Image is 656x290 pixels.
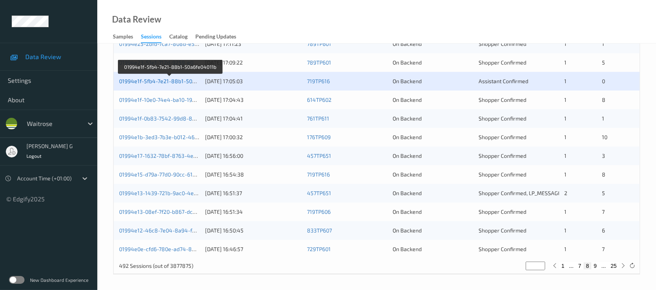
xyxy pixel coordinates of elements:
span: Shopper Confirmed [479,246,526,252]
div: On Backend [393,40,473,48]
span: 2 [565,190,568,196]
div: On Backend [393,133,473,141]
span: Shopper Confirmed [479,134,526,140]
span: 5 [602,190,605,196]
span: 1 [565,171,567,178]
span: 1 [565,115,567,122]
a: 01994e1f-5fb4-7e21-88b1-50a6fe04011b [119,78,221,84]
span: 1 [602,115,604,122]
a: Pending Updates [195,31,244,42]
button: ... [599,262,609,269]
span: Shopper Confirmed [479,96,526,103]
div: [DATE] 16:46:57 [205,245,302,253]
div: [DATE] 16:56:00 [205,152,302,160]
div: On Backend [393,189,473,197]
button: 8 [584,262,591,269]
span: 1 [565,246,567,252]
span: Shopper Confirmed [479,171,526,178]
a: Samples [113,31,141,42]
a: 614TP602 [307,96,332,103]
a: 01994e1f-0b83-7542-99d8-83ad6acd438c [119,115,226,122]
span: Shopper Confirmed [479,59,526,66]
div: [DATE] 16:54:38 [205,171,302,178]
span: Shopper Confirmed [479,152,526,159]
span: 8 [602,171,605,178]
div: Samples [113,33,133,42]
span: 1 [565,40,567,47]
a: 719TP606 [307,208,331,215]
div: [DATE] 17:11:23 [205,40,302,48]
span: 6 [602,227,605,234]
a: 457TP651 [307,190,331,196]
a: 457TP651 [307,152,331,159]
span: Shopper Confirmed, LP_MESSAGE_IGNORED_BUSY [479,190,602,196]
div: Catalog [169,33,188,42]
span: 0 [602,78,605,84]
a: 789TP601 [307,59,331,66]
div: [DATE] 16:51:34 [205,208,302,216]
button: 7 [576,262,584,269]
a: 01994e1b-3ed3-7b3e-b012-469b8caf7ae4 [119,134,225,140]
span: 1 [602,40,604,47]
a: 719TP616 [307,78,330,84]
a: 729TP601 [307,246,331,252]
span: 8 [602,96,605,103]
span: 7 [602,246,605,252]
a: 01994e12-46c8-7e04-8a94-fbaf226a0ed0 [119,227,225,234]
div: On Backend [393,227,473,234]
div: Pending Updates [195,33,236,42]
a: Sessions [141,31,169,43]
span: 1 [565,59,567,66]
span: 1 [565,96,567,103]
span: 1 [565,208,567,215]
span: 3 [602,152,605,159]
button: 1 [559,262,567,269]
span: 7 [602,208,605,215]
a: 01994e17-1632-78bf-8763-4e005f98e536 [119,152,224,159]
a: 761TP611 [307,115,329,122]
span: 1 [565,78,567,84]
span: 1 [565,152,567,159]
span: Shopper Confirmed [479,227,526,234]
span: 1 [565,134,567,140]
a: Catalog [169,31,195,42]
span: 10 [602,134,607,140]
div: [DATE] 16:50:45 [205,227,302,234]
div: On Backend [393,77,473,85]
div: Data Review [112,16,161,23]
div: On Backend [393,152,473,160]
span: Shopper Confirmed [479,208,526,215]
a: 833TP607 [307,227,332,234]
a: 01994e13-1439-721b-9ac0-4ea0d776d80f [119,190,223,196]
div: [DATE] 17:00:32 [205,133,302,141]
a: 176TP609 [307,134,331,140]
span: Assistant Confirmed [479,78,528,84]
span: 5 [602,59,605,66]
a: 01994e15-d79a-77d0-90cc-61aa59262c2a [119,171,223,178]
a: 01994e13-08ef-7f20-b867-dc61213870ae [119,208,222,215]
div: On Backend [393,59,473,66]
button: ... [567,262,576,269]
a: 01994e23-51e1-712d-9259-e0b497d6d3e5 [119,59,225,66]
div: On Backend [393,171,473,178]
button: 25 [608,262,619,269]
div: Sessions [141,33,161,43]
div: [DATE] 17:04:43 [205,96,302,104]
div: [DATE] 17:05:03 [205,77,302,85]
span: 1 [565,227,567,234]
div: [DATE] 17:04:41 [205,115,302,122]
a: 01994e1f-10e0-74e4-ba10-19a902c03cdd [119,96,223,103]
span: Shopper Confirmed [479,115,526,122]
a: 01994e25-2bfd-7ca7-808d-e52454a8a5e8 [119,40,227,47]
div: On Backend [393,96,473,104]
span: Shopper Confirmed [479,40,526,47]
div: On Backend [393,115,473,122]
p: 492 Sessions (out of 3877875) [119,262,193,270]
button: 9 [591,262,599,269]
div: On Backend [393,245,473,253]
div: [DATE] 17:09:22 [205,59,302,66]
div: On Backend [393,208,473,216]
div: [DATE] 16:51:37 [205,189,302,197]
a: 01994e0e-cfd6-780e-ad74-839f5536b850 [119,246,225,252]
a: 719TP616 [307,171,330,178]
